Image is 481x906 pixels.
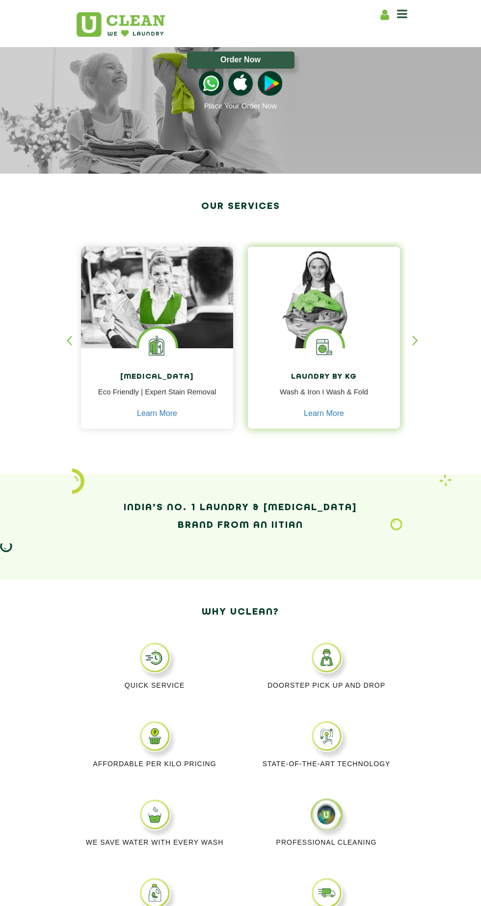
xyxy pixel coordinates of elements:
p: Affordable per kilo pricing [76,759,233,768]
img: Laundry [390,518,402,531]
p: Wash & Iron I Wash & Fold [255,387,393,409]
p: We Save Water with every wash [76,838,233,847]
img: a girl with laundry basket [248,247,400,348]
img: STATE_OF_THE_ART_TECHNOLOGY_11zon.webp [311,720,343,752]
button: Order Now [187,52,294,69]
a: Place Your Order Now [204,102,277,110]
p: Eco Friendly | Expert Stain Removal [88,387,226,409]
p: Doorstep Pick up and Drop [248,681,405,690]
img: QUICK_SERVICE_11zon.webp [139,642,171,673]
img: apple-icon.png [228,71,253,96]
img: laundry washing machine [306,329,343,365]
a: Learn More [137,409,177,418]
img: Laundry wash and iron [439,474,452,487]
img: WE_SAVE_WATER-WITH_EVERY_WASH_CYCLE_11zon.webp [139,799,171,830]
img: Drycleaners near me [81,247,233,369]
img: center_logo.png [311,799,343,830]
p: Quick Service [76,681,233,690]
img: whatsappicon.png [199,71,223,96]
img: DOORSTEP_PICK_UP_AND_DROP_11zon.webp [311,642,343,673]
img: Laundry Services near me [139,329,176,365]
img: UClean Laundry and Dry Cleaning [77,12,165,37]
h4: Laundry by Kg [255,373,393,382]
p: Professional cleaning [248,838,405,847]
h2: India’s No. 1 Laundry & [MEDICAL_DATA] Brand from an IITian [76,499,405,534]
img: affordable_per_kilo_pricing_11zon.webp [139,720,171,752]
h4: [MEDICAL_DATA] [88,373,226,382]
h2: Why Uclean? [76,603,405,621]
img: icon_2.png [72,468,84,494]
p: State-of-the-art Technology [248,759,405,768]
h2: Our Services [76,198,405,215]
img: playstoreicon.png [258,71,282,96]
a: Learn More [304,409,344,418]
